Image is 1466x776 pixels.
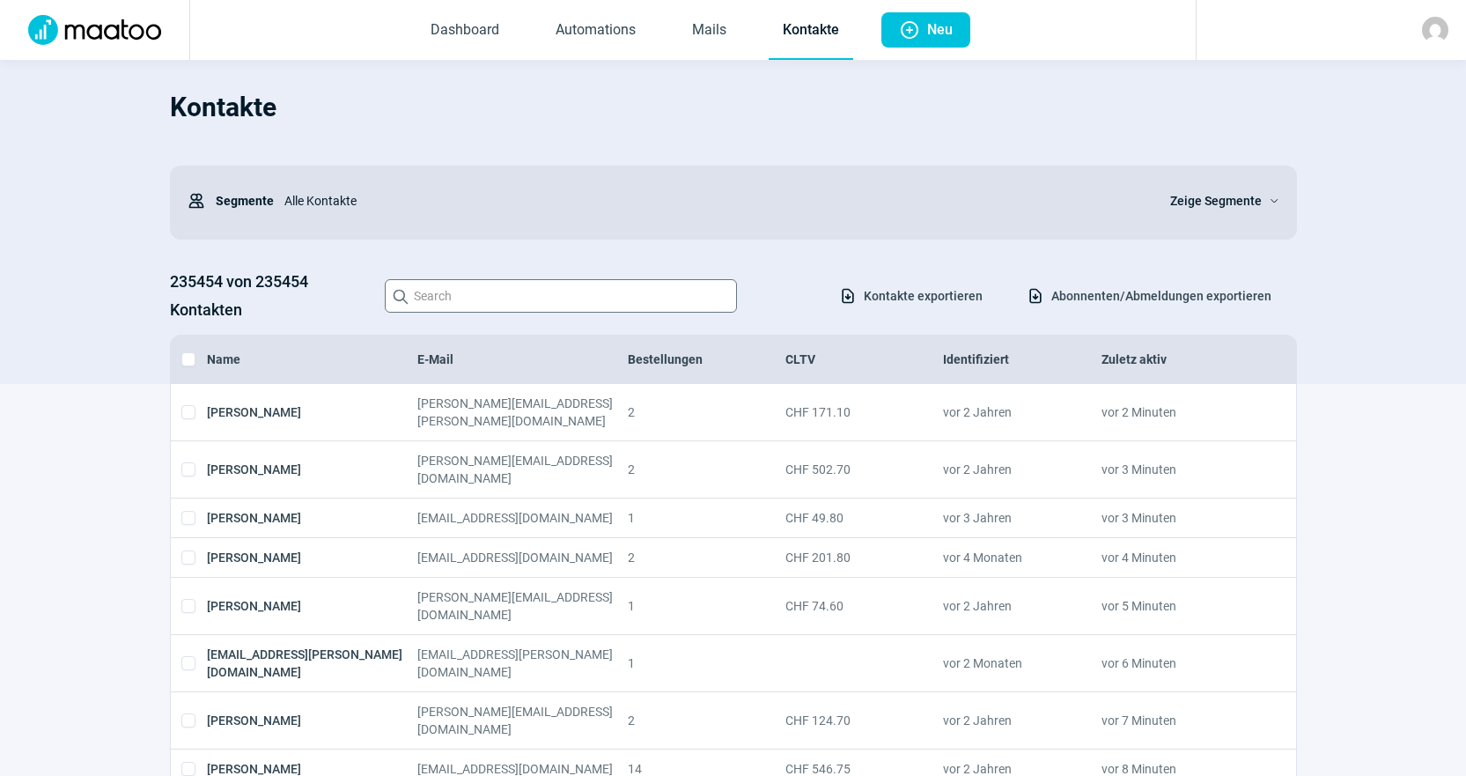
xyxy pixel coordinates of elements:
div: 2 [628,452,785,487]
div: [EMAIL_ADDRESS][PERSON_NAME][DOMAIN_NAME] [207,646,417,681]
button: Neu [881,12,970,48]
div: Zuletz aktiv [1101,351,1259,368]
div: vor 4 Minuten [1101,549,1259,566]
img: avatar [1422,17,1448,43]
a: Kontakte [769,2,853,60]
div: [PERSON_NAME] [207,509,417,527]
div: CHF 74.60 [785,588,943,624]
div: 2 [628,549,785,566]
div: CHF 502.70 [785,452,943,487]
div: [PERSON_NAME][EMAIL_ADDRESS][DOMAIN_NAME] [417,703,628,738]
button: Kontakte exportieren [821,281,1001,311]
h3: 235454 von 235454 Kontakten [170,268,367,324]
div: [PERSON_NAME][EMAIL_ADDRESS][PERSON_NAME][DOMAIN_NAME] [417,395,628,430]
span: Abonnenten/Abmeldungen exportieren [1051,282,1271,310]
div: Identifiziert [943,351,1101,368]
a: Automations [541,2,650,60]
div: [PERSON_NAME] [207,703,417,738]
div: [PERSON_NAME] [207,549,417,566]
div: 1 [628,509,785,527]
div: Name [207,351,417,368]
div: vor 5 Minuten [1101,588,1259,624]
div: 1 [628,588,785,624]
span: Kontakte exportieren [864,282,983,310]
div: vor 3 Jahren [943,509,1101,527]
div: vor 2 Jahren [943,452,1101,487]
div: 2 [628,395,785,430]
button: Abonnenten/Abmeldungen exportieren [1008,281,1290,311]
a: Dashboard [416,2,513,60]
span: Zeige Segmente [1170,190,1262,211]
div: [PERSON_NAME][EMAIL_ADDRESS][DOMAIN_NAME] [417,452,628,487]
div: [EMAIL_ADDRESS][DOMAIN_NAME] [417,549,628,566]
div: vor 2 Jahren [943,588,1101,624]
div: vor 3 Minuten [1101,509,1259,527]
div: [PERSON_NAME] [207,395,417,430]
span: Neu [927,12,953,48]
div: CLTV [785,351,943,368]
div: vor 7 Minuten [1101,703,1259,738]
div: [PERSON_NAME][EMAIL_ADDRESS][DOMAIN_NAME] [417,588,628,624]
div: E-Mail [417,351,628,368]
div: CHF 124.70 [785,703,943,738]
div: CHF 201.80 [785,549,943,566]
a: Mails [678,2,740,60]
div: CHF 171.10 [785,395,943,430]
div: [PERSON_NAME] [207,588,417,624]
div: vor 3 Minuten [1101,452,1259,487]
div: vor 2 Monaten [943,646,1101,681]
div: vor 6 Minuten [1101,646,1259,681]
div: 1 [628,646,785,681]
div: [EMAIL_ADDRESS][DOMAIN_NAME] [417,509,628,527]
div: 2 [628,703,785,738]
img: Logo [18,15,172,45]
div: vor 2 Jahren [943,395,1101,430]
div: [EMAIL_ADDRESS][PERSON_NAME][DOMAIN_NAME] [417,646,628,681]
h1: Kontakte [170,78,1297,137]
div: vor 2 Minuten [1101,395,1259,430]
input: Search [385,279,737,313]
div: [PERSON_NAME] [207,452,417,487]
div: Bestellungen [628,351,785,368]
div: Alle Kontakte [274,183,1149,218]
div: vor 4 Monaten [943,549,1101,566]
div: CHF 49.80 [785,509,943,527]
div: Segmente [188,183,274,218]
div: vor 2 Jahren [943,703,1101,738]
